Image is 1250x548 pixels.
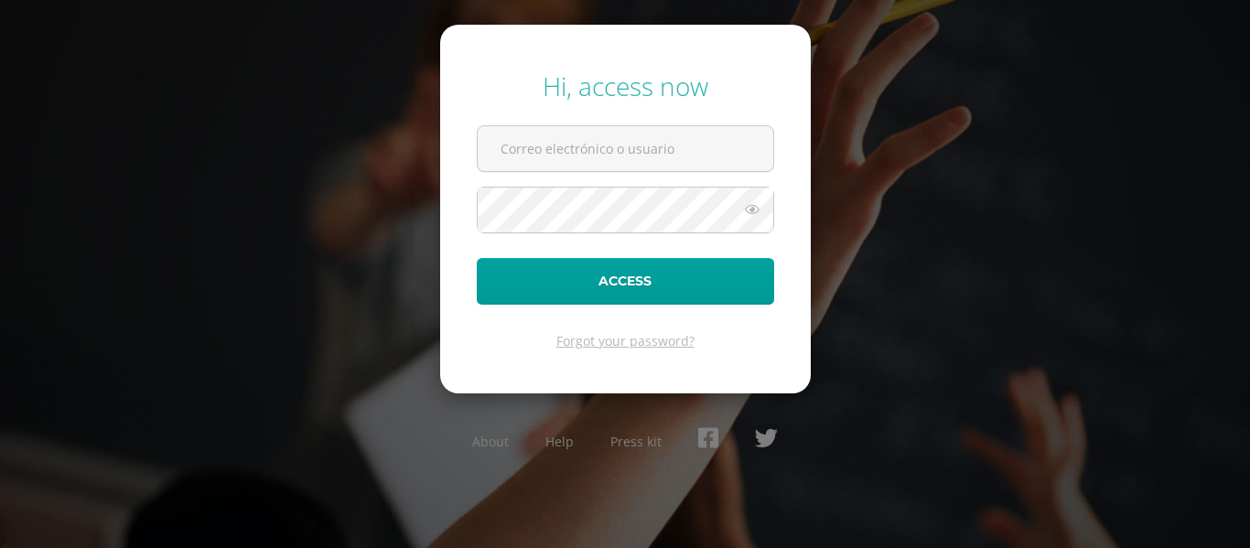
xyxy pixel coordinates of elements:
[478,126,773,171] input: Correo electrónico o usuario
[472,433,509,450] a: About
[610,433,662,450] a: Press kit
[545,433,574,450] a: Help
[477,69,774,103] div: Hi, access now
[477,258,774,305] button: Access
[556,332,695,349] a: Forgot your password?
